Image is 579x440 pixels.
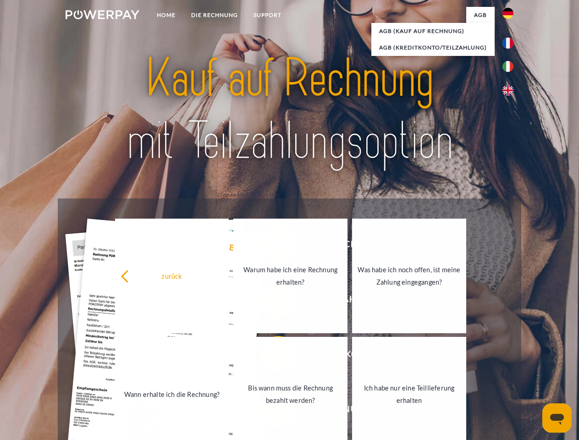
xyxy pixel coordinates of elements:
div: Ich habe nur eine Teillieferung erhalten [358,382,461,407]
div: Bis wann muss die Rechnung bezahlt werden? [239,382,342,407]
img: logo-powerpay-white.svg [66,10,139,19]
a: agb [466,7,495,23]
div: Wann erhalte ich die Rechnung? [121,388,224,400]
a: Was habe ich noch offen, ist meine Zahlung eingegangen? [352,219,466,333]
iframe: Schaltfläche zum Öffnen des Messaging-Fensters [542,403,572,433]
div: Warum habe ich eine Rechnung erhalten? [239,264,342,288]
img: title-powerpay_de.svg [88,44,491,176]
a: SUPPORT [246,7,289,23]
div: Was habe ich noch offen, ist meine Zahlung eingegangen? [358,264,461,288]
a: AGB (Kauf auf Rechnung) [371,23,495,39]
img: fr [502,38,513,49]
img: it [502,61,513,72]
a: Home [149,7,183,23]
a: AGB (Kreditkonto/Teilzahlung) [371,39,495,56]
div: zurück [121,269,224,282]
a: DIE RECHNUNG [183,7,246,23]
img: en [502,85,513,96]
img: de [502,8,513,19]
